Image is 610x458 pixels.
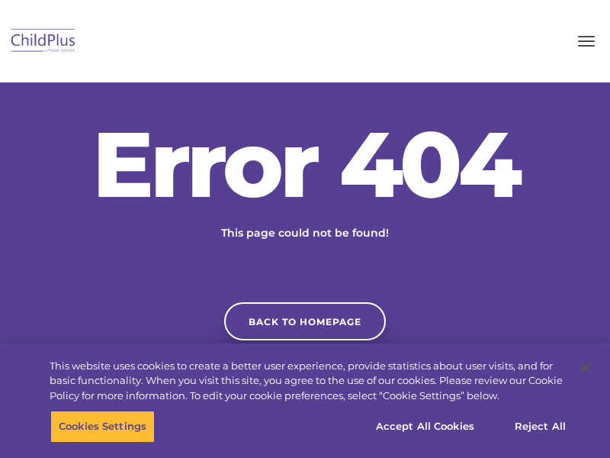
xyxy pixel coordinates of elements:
[50,359,567,404] div: This website uses cookies to create a better user experience, provide statistics about user visit...
[76,118,534,210] h2: Error 404
[145,225,465,241] p: This page could not be found!
[224,302,386,340] a: Back to homepage
[8,24,79,60] img: ChildPlus by Procare Solutions
[493,411,588,443] button: Reject All
[569,351,602,385] button: Close
[368,411,483,443] button: Accept All Cookies
[50,411,155,443] button: Cookies Settings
